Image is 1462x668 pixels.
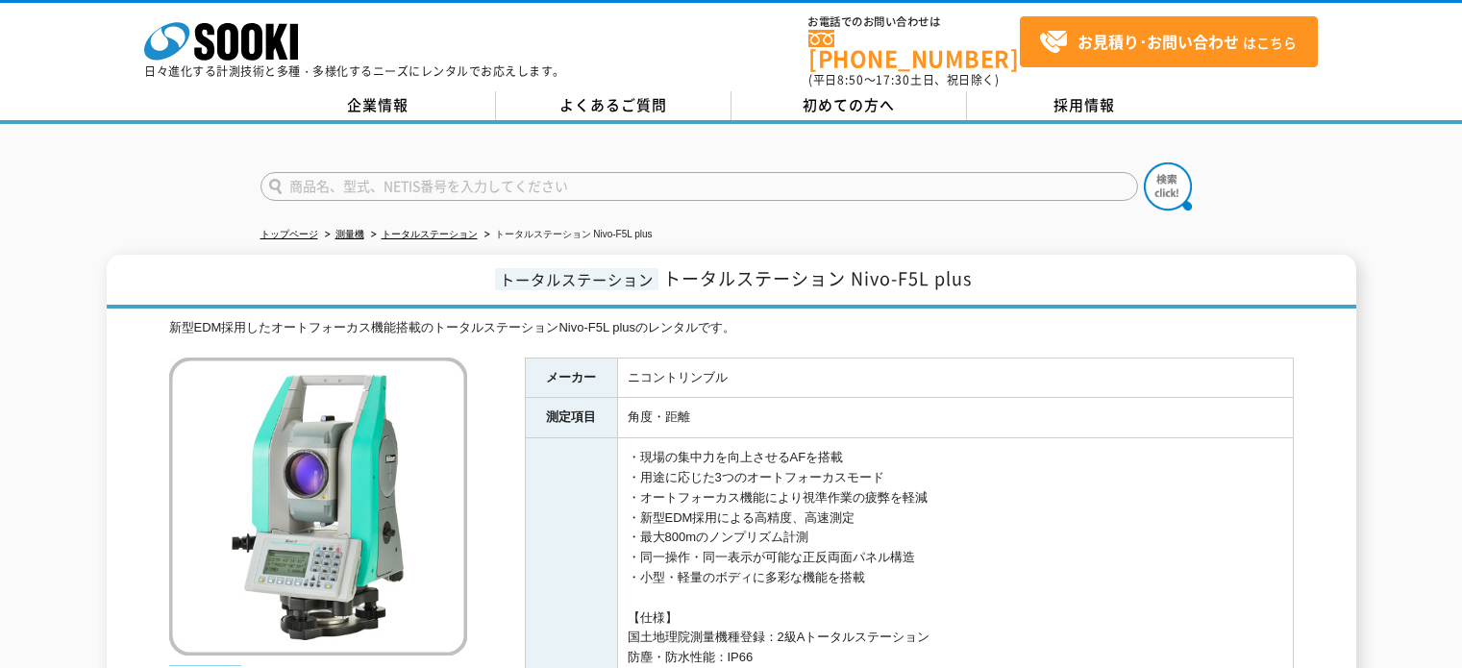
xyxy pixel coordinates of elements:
[876,71,910,88] span: 17:30
[382,229,478,239] a: トータルステーション
[144,65,565,77] p: 日々進化する計測技術と多種・多様化するニーズにレンタルでお応えします。
[731,91,967,120] a: 初めての方へ
[1020,16,1318,67] a: お見積り･お問い合わせはこちら
[617,358,1293,398] td: ニコントリンブル
[496,91,731,120] a: よくあるご質問
[808,30,1020,69] a: [PHONE_NUMBER]
[1144,162,1192,210] img: btn_search.png
[260,229,318,239] a: トップページ
[1039,28,1297,57] span: はこちら
[169,318,1294,338] div: 新型EDM採用したオートフォーカス機能搭載のトータルステーションNivo-F5L plusのレンタルです。
[617,398,1293,438] td: 角度・距離
[663,265,972,291] span: トータルステーション Nivo-F5L plus
[481,225,653,245] li: トータルステーション Nivo-F5L plus
[808,71,999,88] span: (平日 ～ 土日、祝日除く)
[967,91,1202,120] a: 採用情報
[525,398,617,438] th: 測定項目
[803,94,895,115] span: 初めての方へ
[837,71,864,88] span: 8:50
[808,16,1020,28] span: お電話でのお問い合わせは
[169,358,467,656] img: トータルステーション Nivo-F5L plus
[260,172,1138,201] input: 商品名、型式、NETIS番号を入力してください
[1078,30,1239,53] strong: お見積り･お問い合わせ
[335,229,364,239] a: 測量機
[495,268,658,290] span: トータルステーション
[525,358,617,398] th: メーカー
[260,91,496,120] a: 企業情報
